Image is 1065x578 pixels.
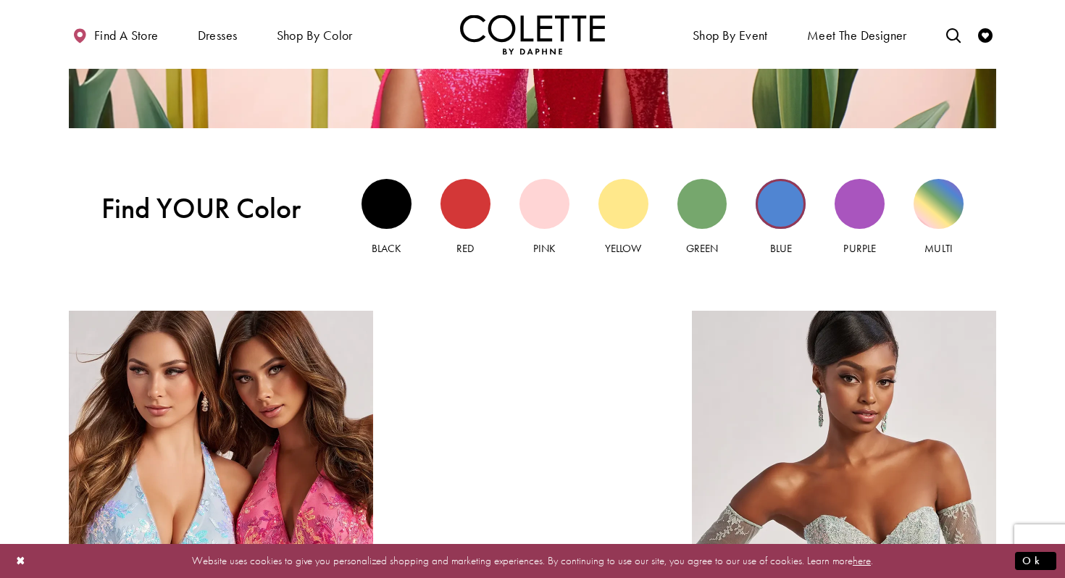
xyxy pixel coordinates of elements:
[770,241,792,256] span: Blue
[686,241,718,256] span: Green
[689,14,772,54] span: Shop By Event
[974,14,996,54] a: Check Wishlist
[924,241,952,256] span: Multi
[440,179,490,256] a: Red view Red
[598,179,648,256] a: Yellow view Yellow
[605,241,641,256] span: Yellow
[194,14,241,54] span: Dresses
[69,14,162,54] a: Find a store
[273,14,356,54] span: Shop by color
[362,179,412,256] a: Black view Black
[362,179,412,229] div: Black view
[1015,552,1056,570] button: Submit Dialog
[835,179,885,229] div: Purple view
[440,179,490,229] div: Red view
[677,179,727,256] a: Green view Green
[853,553,871,568] a: here
[677,179,727,229] div: Green view
[460,14,605,54] a: Visit Home Page
[914,179,964,229] div: Multi view
[9,548,33,574] button: Close Dialog
[835,179,885,256] a: Purple view Purple
[456,241,474,256] span: Red
[756,179,806,229] div: Blue view
[101,192,329,225] span: Find YOUR Color
[843,241,875,256] span: Purple
[519,179,569,256] a: Pink view Pink
[914,179,964,256] a: Multi view Multi
[533,241,556,256] span: Pink
[807,28,907,43] span: Meet the designer
[104,551,961,571] p: Website uses cookies to give you personalized shopping and marketing experiences. By continuing t...
[803,14,911,54] a: Meet the designer
[372,241,401,256] span: Black
[756,179,806,256] a: Blue view Blue
[693,28,768,43] span: Shop By Event
[460,14,605,54] img: Colette by Daphne
[519,179,569,229] div: Pink view
[94,28,159,43] span: Find a store
[943,14,964,54] a: Toggle search
[198,28,238,43] span: Dresses
[598,179,648,229] div: Yellow view
[277,28,353,43] span: Shop by color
